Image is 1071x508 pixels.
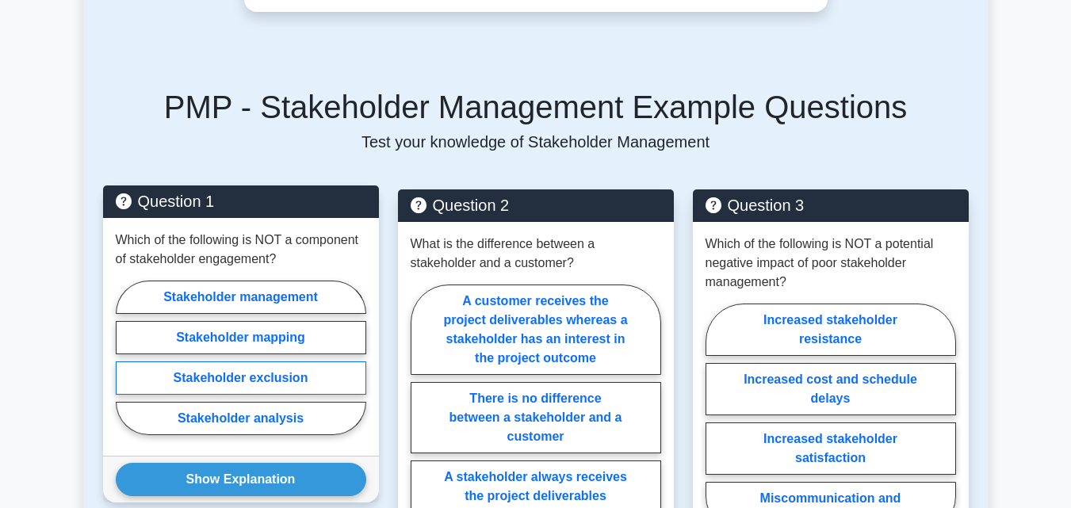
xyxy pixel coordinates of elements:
button: Show Explanation [116,463,366,496]
h5: PMP - Stakeholder Management Example Questions [103,88,969,126]
label: Increased stakeholder resistance [706,304,956,356]
label: There is no difference between a stakeholder and a customer [411,382,661,453]
label: Stakeholder mapping [116,321,366,354]
label: A customer receives the project deliverables whereas a stakeholder has an interest in the project... [411,285,661,375]
label: Increased cost and schedule delays [706,363,956,415]
label: Stakeholder management [116,281,366,314]
h5: Question 2 [411,196,661,215]
p: What is the difference between a stakeholder and a customer? [411,235,661,273]
p: Which of the following is NOT a potential negative impact of poor stakeholder management? [706,235,956,292]
p: Which of the following is NOT a component of stakeholder engagement? [116,231,366,269]
label: Stakeholder exclusion [116,361,366,395]
h5: Question 3 [706,196,956,215]
label: Stakeholder analysis [116,402,366,435]
label: Increased stakeholder satisfaction [706,422,956,475]
p: Test your knowledge of Stakeholder Management [103,132,969,151]
h5: Question 1 [116,192,366,211]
